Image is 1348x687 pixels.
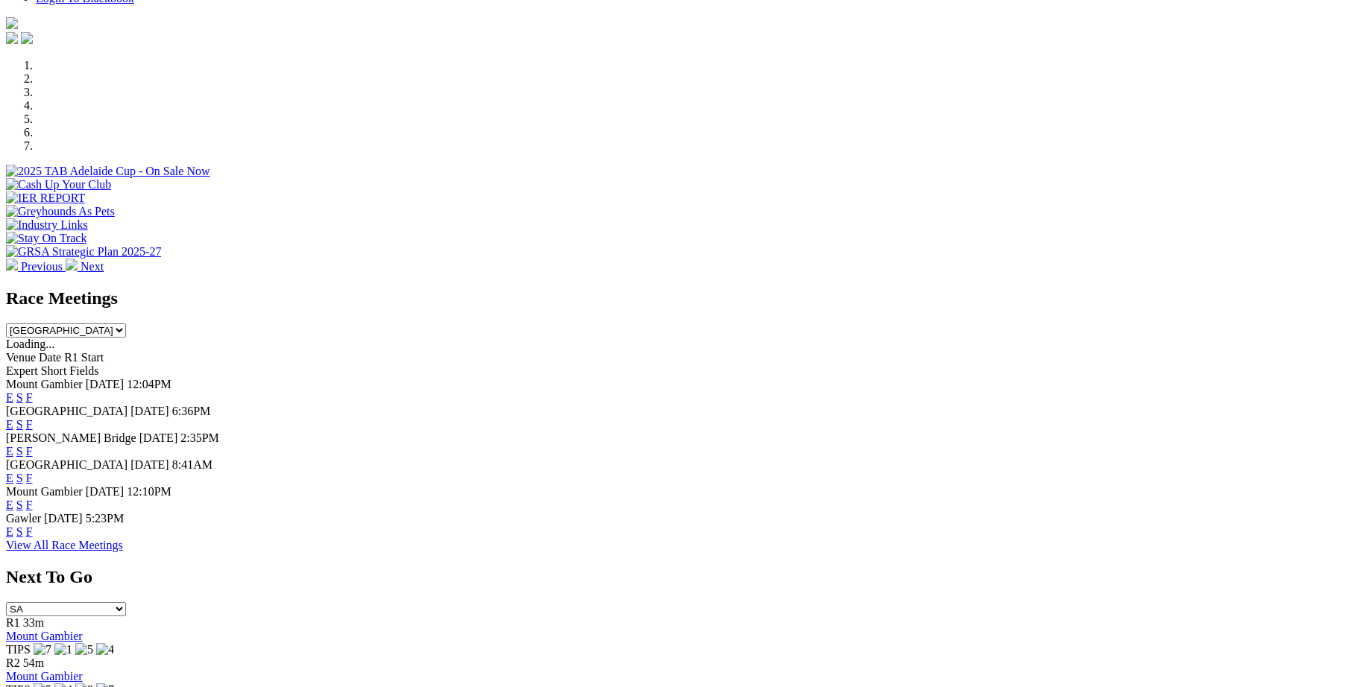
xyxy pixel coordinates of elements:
[6,445,13,458] a: E
[6,512,41,525] span: Gawler
[21,32,33,44] img: twitter.svg
[16,445,23,458] a: S
[16,391,23,404] a: S
[26,445,33,458] a: F
[66,259,78,270] img: chevron-right-pager-white.svg
[6,458,127,471] span: [GEOGRAPHIC_DATA]
[39,351,61,364] span: Date
[26,391,33,404] a: F
[86,378,125,390] span: [DATE]
[6,205,115,218] img: Greyhounds As Pets
[6,378,83,390] span: Mount Gambier
[130,458,169,471] span: [DATE]
[6,616,20,629] span: R1
[54,643,72,656] img: 1
[6,17,18,29] img: logo-grsa-white.png
[6,351,36,364] span: Venue
[41,364,67,377] span: Short
[180,431,219,444] span: 2:35PM
[6,405,127,417] span: [GEOGRAPHIC_DATA]
[66,260,104,273] a: Next
[34,643,51,656] img: 7
[6,485,83,498] span: Mount Gambier
[6,525,13,538] a: E
[16,525,23,538] a: S
[6,165,210,178] img: 2025 TAB Adelaide Cup - On Sale Now
[6,32,18,44] img: facebook.svg
[172,405,211,417] span: 6:36PM
[26,498,33,511] a: F
[26,525,33,538] a: F
[44,512,83,525] span: [DATE]
[26,418,33,431] a: F
[6,472,13,484] a: E
[6,418,13,431] a: E
[23,656,44,669] span: 54m
[16,498,23,511] a: S
[6,232,86,245] img: Stay On Track
[172,458,212,471] span: 8:41AM
[130,405,169,417] span: [DATE]
[21,260,63,273] span: Previous
[6,656,20,669] span: R2
[26,472,33,484] a: F
[96,643,114,656] img: 4
[6,670,83,683] a: Mount Gambier
[6,191,85,205] img: IER REPORT
[6,391,13,404] a: E
[69,364,98,377] span: Fields
[6,567,1342,587] h2: Next To Go
[16,472,23,484] a: S
[6,245,161,259] img: GRSA Strategic Plan 2025-27
[6,288,1342,308] h2: Race Meetings
[23,616,44,629] span: 33m
[6,259,18,270] img: chevron-left-pager-white.svg
[86,512,125,525] span: 5:23PM
[81,260,104,273] span: Next
[6,431,136,444] span: [PERSON_NAME] Bridge
[127,485,171,498] span: 12:10PM
[6,338,54,350] span: Loading...
[75,643,93,656] img: 5
[6,498,13,511] a: E
[6,364,38,377] span: Expert
[86,485,125,498] span: [DATE]
[16,418,23,431] a: S
[6,218,88,232] img: Industry Links
[127,378,171,390] span: 12:04PM
[6,539,123,551] a: View All Race Meetings
[139,431,178,444] span: [DATE]
[64,351,104,364] span: R1 Start
[6,630,83,642] a: Mount Gambier
[6,643,31,656] span: TIPS
[6,260,66,273] a: Previous
[6,178,111,191] img: Cash Up Your Club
